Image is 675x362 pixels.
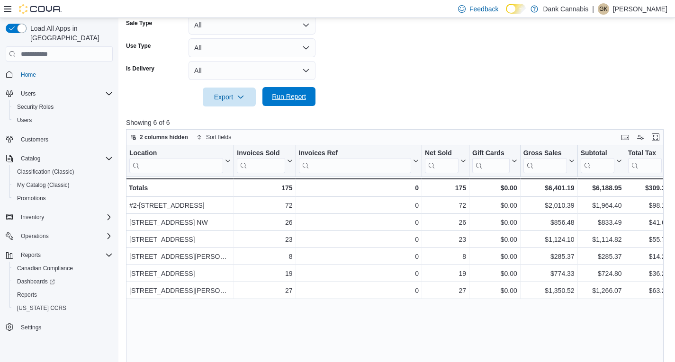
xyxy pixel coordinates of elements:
div: 175 [425,182,466,194]
div: $0.00 [472,268,517,279]
div: $1,114.82 [581,234,622,245]
div: 0 [299,182,419,194]
div: 27 [425,285,466,296]
div: [STREET_ADDRESS] NW [129,217,231,228]
div: [STREET_ADDRESS][PERSON_NAME] [129,285,231,296]
button: Customers [2,132,117,146]
div: #2-[STREET_ADDRESS] [129,200,231,211]
div: $1,124.10 [523,234,575,245]
div: 0 [299,200,419,211]
div: $1,266.07 [581,285,622,296]
div: Subtotal [581,149,614,158]
div: 0 [299,234,419,245]
div: 0 [299,217,419,228]
span: Sort fields [206,133,231,141]
button: Keyboard shortcuts [620,132,631,143]
a: Home [17,69,40,80]
div: Gurpreet Kalkat [598,3,609,15]
div: [STREET_ADDRESS] [129,268,231,279]
span: Users [17,88,113,99]
div: Gift Card Sales [472,149,510,173]
span: Catalog [21,155,40,162]
a: Classification (Classic) [13,166,78,177]
div: 26 [425,217,466,228]
a: Dashboards [9,275,117,288]
span: Reports [21,251,41,259]
div: 19 [237,268,292,279]
div: 8 [237,251,292,262]
div: Net Sold [425,149,459,173]
nav: Complex example [6,63,113,359]
button: All [189,16,315,35]
div: Gross Sales [523,149,567,158]
div: Invoices Sold [237,149,285,158]
div: 0 [299,251,419,262]
a: Canadian Compliance [13,263,77,274]
div: $0.00 [472,251,517,262]
div: 175 [237,182,292,194]
p: Showing 6 of 6 [126,118,669,127]
div: [STREET_ADDRESS][PERSON_NAME] [129,251,231,262]
span: Security Roles [13,101,113,113]
button: Export [203,88,256,106]
button: Reports [17,249,45,261]
span: Inventory [17,212,113,223]
div: $285.37 [523,251,575,262]
button: Gift Cards [472,149,517,173]
div: $309.31 [628,182,669,194]
div: Total Tax [628,149,662,158]
span: Canadian Compliance [17,265,73,272]
button: Net Sold [425,149,466,173]
button: Total Tax [628,149,669,173]
span: Users [21,90,36,97]
div: $6,188.95 [581,182,622,194]
div: $1,350.52 [523,285,575,296]
a: Reports [13,289,41,300]
span: 2 columns hidden [140,133,188,141]
span: Home [17,68,113,80]
a: Settings [17,322,45,333]
button: Gross Sales [523,149,575,173]
div: $63.29 [628,285,669,296]
div: 72 [237,200,292,211]
span: Export [208,88,250,106]
button: 2 columns hidden [126,132,192,143]
button: My Catalog (Classic) [9,178,117,192]
span: Operations [17,230,113,242]
div: $6,401.19 [523,182,575,194]
a: Users [13,115,36,126]
button: Promotions [9,192,117,205]
button: All [189,61,315,80]
button: Classification (Classic) [9,165,117,178]
div: $2,010.39 [523,200,575,211]
a: My Catalog (Classic) [13,179,73,191]
span: Dashboards [17,278,55,285]
div: Net Sold [425,149,459,158]
button: Operations [2,230,117,243]
img: Cova [19,4,62,14]
button: Catalog [2,152,117,165]
span: Run Report [272,92,306,101]
a: Dashboards [13,276,59,287]
span: Classification (Classic) [13,166,113,177]
div: 72 [425,200,466,211]
div: Invoices Sold [237,149,285,173]
div: 27 [237,285,292,296]
div: $724.80 [581,268,622,279]
div: $1,964.40 [581,200,622,211]
div: $36.23 [628,268,669,279]
button: Inventory [17,212,48,223]
div: Subtotal [581,149,614,173]
label: Is Delivery [126,65,154,72]
span: Settings [17,321,113,333]
span: Reports [17,249,113,261]
span: My Catalog (Classic) [17,181,70,189]
button: Security Roles [9,100,117,114]
div: 23 [237,234,292,245]
div: $285.37 [581,251,622,262]
span: Users [17,116,32,124]
span: Classification (Classic) [17,168,74,176]
div: 0 [299,285,419,296]
button: Operations [17,230,53,242]
span: Promotions [13,193,113,204]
